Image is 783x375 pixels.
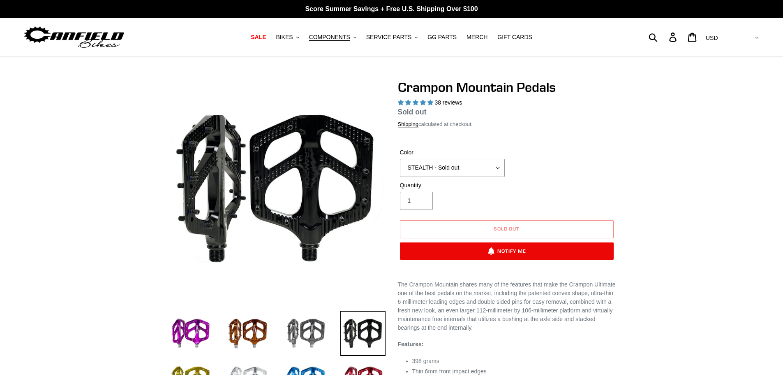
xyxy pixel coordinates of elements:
p: The Crampon Mountain shares many of the features that make the Crampon Ultimate one of the best p... [398,280,616,332]
span: GG PARTS [427,34,457,41]
span: GIFT CARDS [497,34,532,41]
a: GG PARTS [423,32,461,43]
button: BIKES [272,32,303,43]
li: 398 grams [412,357,616,366]
label: Color [400,148,505,157]
input: Search [653,28,674,46]
img: Load image into Gallery viewer, stealth [340,311,386,356]
a: GIFT CARDS [493,32,536,43]
strong: Features: [398,341,424,347]
img: Load image into Gallery viewer, grey [283,311,328,356]
span: SERVICE PARTS [366,34,411,41]
button: Sold out [400,220,614,238]
span: SALE [251,34,266,41]
button: COMPONENTS [305,32,360,43]
span: 38 reviews [434,99,462,106]
span: BIKES [276,34,293,41]
span: COMPONENTS [309,34,350,41]
label: Quantity [400,181,505,190]
a: Shipping [398,121,419,128]
div: calculated at checkout. [398,120,616,128]
span: Sold out [494,226,520,232]
a: MERCH [462,32,492,43]
h1: Crampon Mountain Pedals [398,79,616,95]
img: Load image into Gallery viewer, purple [168,311,213,356]
span: 4.97 stars [398,99,435,106]
img: Load image into Gallery viewer, bronze [225,311,270,356]
span: Sold out [398,108,427,116]
button: SERVICE PARTS [362,32,422,43]
button: Notify Me [400,242,614,260]
img: Canfield Bikes [23,24,125,50]
a: SALE [247,32,270,43]
span: MERCH [467,34,487,41]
